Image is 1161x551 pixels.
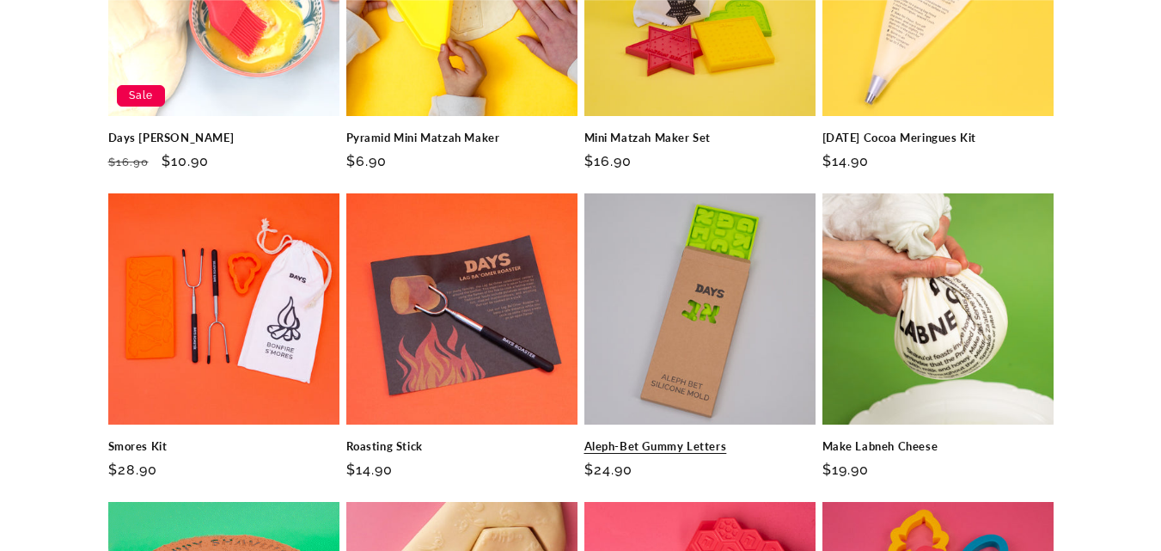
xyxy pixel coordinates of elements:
[822,131,1054,145] a: [DATE] Cocoa Meringues Kit
[346,439,577,454] a: Roasting Stick
[108,439,339,454] a: Smores Kit
[822,439,1054,454] a: Make Labneh Cheese
[584,439,816,454] a: Aleph-Bet Gummy Letters
[346,131,577,145] a: Pyramid Mini Matzah Maker
[584,131,816,145] a: Mini Matzah Maker Set
[108,131,339,145] a: Days [PERSON_NAME]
